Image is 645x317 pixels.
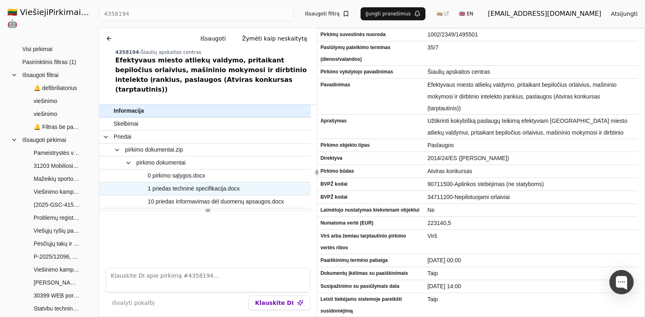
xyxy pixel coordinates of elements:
span: Dokumentų įkėlimas su paaiškinimais [320,268,421,279]
span: Direktyva [320,152,421,164]
span: Susipažinimo su pasiūlymais data [320,281,421,292]
span: 1 priedas techninė specifikacija.docx [148,183,240,195]
span: Pirkimo būdas [320,165,421,177]
span: Mažeikių sporto ir pramogų centro Sedos g. 55, Mažeikiuose statybos valdymo, įskaitant statybos t... [34,173,80,185]
span: 90711500-Aplinkos stebėjimas (ne statyboms) [427,178,634,190]
span: viešinimo [34,95,57,107]
span: Virš arba žemiau tarptautinio pirkimo vertės ribos [320,230,421,254]
span: Pasiūlymų pateikimo terminas (dienos/valandos) [320,42,421,65]
span: Šiaulių apskaitos centras [427,66,634,78]
span: Paaiškinimų termino pabaiga [320,255,421,266]
span: [DATE] 00:00 [427,255,634,266]
span: 🔔 Filtras be pavadinimo [34,121,80,133]
button: Klauskite DI [248,296,310,310]
span: 10 priedas Informavimas dėl duomenų apsaugos.docx [148,196,284,208]
span: 223140,5 [427,217,634,229]
span: [PERSON_NAME] valdymo informacinė sistema / Asset management information system [34,276,80,289]
button: Išsaugoti filtrą [300,7,354,20]
span: Paslaugos [427,139,634,151]
span: Problemų registravimo ir administravimo informacinės sistemos sukūrimo, įdiegimo, palaikymo ir ap... [34,212,80,224]
div: Efektyvaus miesto atliekų valdymo, pritaikant bepiločius orlaivius, mašininio mokymosi ir dirbtin... [115,56,314,94]
span: 34711200-Nepilotuojami orlaiviai [427,191,634,203]
span: Statybų techninės priežiūros paslaugos [34,302,80,315]
span: pirkimo dokumentai.zip [125,144,183,156]
span: Ne [427,204,634,216]
span: 4358194 [115,49,139,55]
span: 2014/24/ES ([PERSON_NAME]) [427,152,634,164]
span: Pirkimo objekto tipas [320,139,421,151]
input: Greita paieška... [99,6,294,21]
span: Pirkimo vykdytojo pavadinimas [320,66,421,78]
span: Laimėtojo nustatymas kiekvienam objektui [320,204,421,216]
span: [DATE] 14:00 [427,281,634,292]
span: pirkimo dokumentai [137,157,186,169]
span: Išsaugoti filtrai [22,69,58,81]
span: Šiaulių apskaitos centras [141,49,201,55]
span: Informacija [114,105,144,117]
span: 31203 Mobiliosios programėlės, interneto svetainės ir interneto parduotuvės sukūrimas su vystymo ... [34,160,80,172]
span: viešinimo [34,108,57,120]
span: 🔔 defibriliatorius [34,82,77,94]
span: Visi pirkimai [22,43,52,55]
span: Viešinimo kampanija "Persėsk į elektromobilį" [34,186,80,198]
span: Leisti tiekėjams sistemoje pareikšti susidomėjimą [320,293,421,317]
span: 0 pirkimo sąlygos.docx [148,170,205,182]
span: Pirkimų suvestinės nuoroda [320,29,421,41]
span: P-2025/12096, Mokslo paskirties modulinio pastato (gaminio) lopšelio-darželio Nidos g. 2A, Dercek... [34,251,80,263]
span: Viešinimo kampanija "Persėsk į elektromobilį" [34,263,80,276]
span: Pėsčiųjų takų ir automobilių stovėjimo aikštelių sutvarkymo darbai. [34,238,80,250]
span: 30399 WEB portalų programavimo ir konsultavimo paslaugos [34,289,80,302]
span: 11 Paslaugų vykdymo sprendimo schema.docx [148,209,267,221]
span: Pavadinimas [320,79,421,91]
span: Taip [427,293,634,305]
span: Virš [427,230,634,242]
span: Numatoma vertė (EUR) [320,217,421,229]
div: - [115,49,314,56]
button: Žymėti kaip neskaitytą [235,31,314,46]
span: Pameistrystės viešinimo Lietuvoje komunikacijos strategijos įgyvendinimas [34,147,80,159]
span: BVPŽ kodai [320,191,421,203]
span: Priedai [114,131,132,143]
span: (2025-GSC-415) Personalo valdymo sistemos nuomos ir kitos paslaugos [34,199,80,211]
span: Aprašymas [320,115,421,127]
button: 🇬🇧 EN [454,7,478,20]
span: BVPŽ kodai [320,178,421,190]
button: Išsaugoti [194,31,232,46]
span: Efektyvaus miesto atliekų valdymo, pritaikant bepiločius orlaivius, mašininio mokymosi ir dirbtin... [427,79,634,114]
span: Pasirinktinis filtras (1) [22,56,76,68]
span: Viešųjų ryšių paslaugos [34,225,80,237]
span: 35/7 [427,42,634,54]
span: Skelbimai [114,118,139,130]
button: Atsijungti [604,6,644,21]
span: 1002/2349/1495501 [427,29,634,41]
div: [EMAIL_ADDRESS][DOMAIN_NAME] [488,9,601,19]
span: Taip [427,268,634,279]
span: Atviras konkursas [427,165,634,177]
span: Išsaugoti pirkimai [22,134,66,146]
span: Užtikrinti kokybišką paslaugų teikimą efektyviam [GEOGRAPHIC_DATA] miesto atliekų valdymui, prita... [427,115,634,150]
button: Įjungti pranešimus [361,7,425,20]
